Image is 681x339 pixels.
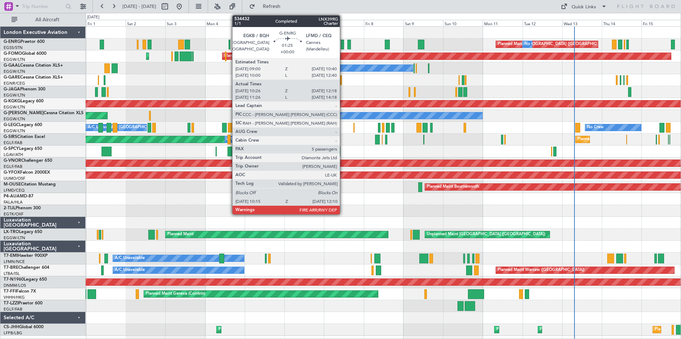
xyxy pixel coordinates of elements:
a: T7-N1960Legacy 650 [4,277,47,282]
div: A/C Unavailable [115,265,145,276]
div: Planned Maint Warsaw ([GEOGRAPHIC_DATA]) [498,265,585,276]
a: EGGW/LTN [4,104,25,110]
input: Trip Number [22,1,63,12]
a: EGSS/STN [4,45,23,50]
a: EGGW/LTN [4,116,25,122]
div: Wed 13 [562,20,602,26]
div: Planned Maint [GEOGRAPHIC_DATA] ([GEOGRAPHIC_DATA]) [496,324,610,335]
a: G-GAALCessna Citation XLS+ [4,63,63,68]
div: Sat 9 [403,20,443,26]
div: A/C Unavailable [115,253,145,264]
div: Fri 8 [364,20,403,26]
a: EGGW/LTN [4,57,25,62]
div: Planned Maint [GEOGRAPHIC_DATA] ([GEOGRAPHIC_DATA]) [540,324,653,335]
span: T7-FFI [4,289,16,294]
a: EGLF/FAB [4,140,22,146]
div: Sat 2 [126,20,165,26]
span: G-JAGA [4,87,20,92]
div: Tue 5 [245,20,284,26]
a: G-KGKGLegacy 600 [4,99,44,103]
div: Mon 11 [483,20,522,26]
div: A/C Unavailable [227,134,257,145]
div: A/C Unavailable [GEOGRAPHIC_DATA] ([GEOGRAPHIC_DATA]) [88,122,205,133]
span: G-YFOX [4,170,20,175]
a: EGLF/FAB [4,307,22,312]
div: Tue 12 [523,20,562,26]
a: LFMD/CEQ [4,188,24,193]
div: Fri 1 [86,20,126,26]
span: G-KGKG [4,99,21,103]
a: EGLF/FAB [4,164,22,169]
span: All Aircraft [19,17,76,22]
div: Unplanned Maint [GEOGRAPHIC_DATA] ([GEOGRAPHIC_DATA]) [427,229,545,240]
a: EGGW/LTN [4,128,25,134]
a: FALA/HLA [4,200,23,205]
a: G-YFOXFalcon 2000EX [4,170,50,175]
button: Refresh [246,1,289,12]
span: T7-EMI [4,254,18,258]
span: M-OUSE [4,182,21,187]
a: T7-FFIFalcon 7X [4,289,36,294]
span: T7-BRE [4,266,18,270]
div: Planned Maint Windsor Locks ([PERSON_NAME] Intl) [224,51,321,62]
span: T7-LZZI [4,301,18,305]
a: EGNR/CEG [4,81,25,86]
a: LFPB/LBG [4,330,22,336]
a: LX-TROLegacy 650 [4,230,42,234]
span: CS-JHH [4,325,19,329]
span: 2-TIJL [4,206,15,210]
span: Refresh [257,4,287,9]
a: DNMM/LOS [4,283,26,288]
a: P4-AUAMD-87 [4,194,33,199]
span: G-[PERSON_NAME] [4,111,44,115]
div: Mon 4 [205,20,245,26]
a: 2-TIJLPhenom 300 [4,206,41,210]
a: VHHH/HKG [4,295,25,300]
div: No Crew [286,63,303,73]
div: Owner [268,110,280,121]
span: G-SPCY [4,147,19,151]
div: Planned Maint [GEOGRAPHIC_DATA] [148,51,217,62]
a: EGGW/LTN [4,93,25,98]
div: Planned Maint Geneva (Cointrin) [146,289,205,299]
a: LGAV/ATH [4,152,23,157]
div: No Crew [524,39,541,50]
a: T7-EMIHawker 900XP [4,254,48,258]
span: LX-TRO [4,230,19,234]
span: G-LEGC [4,123,19,127]
span: G-FOMO [4,52,22,56]
a: T7-BREChallenger 604 [4,266,49,270]
a: G-SIRSCitation Excel [4,135,45,139]
a: T7-LZZIPraetor 600 [4,301,42,305]
span: G-GARE [4,75,20,80]
a: G-LEGCLegacy 600 [4,123,42,127]
div: Sun 10 [443,20,483,26]
span: P4-AUA [4,194,20,199]
a: EGGW/LTN [4,69,25,74]
div: Thu 14 [602,20,641,26]
a: G-ENRGPraetor 600 [4,40,45,44]
span: G-GAAL [4,63,20,68]
div: Planned Maint Bournemouth [427,182,479,192]
a: UUMO/OSF [4,176,25,181]
a: LFMN/NCE [4,259,25,264]
div: Wed 6 [284,20,324,26]
div: Quick Links [572,4,596,11]
a: EGGW/LTN [4,235,25,241]
div: Fri 15 [641,20,681,26]
div: Sun 3 [165,20,205,26]
div: Planned Maint [167,229,194,240]
div: Planned Maint [GEOGRAPHIC_DATA] ([GEOGRAPHIC_DATA]) [498,39,611,50]
div: No Crew [268,39,285,50]
a: EGTK/OXF [4,211,23,217]
div: Thu 7 [324,20,364,26]
a: G-SPCYLegacy 650 [4,147,42,151]
a: G-GARECessna Citation XLS+ [4,75,63,80]
button: Quick Links [557,1,610,12]
a: G-[PERSON_NAME]Cessna Citation XLS [4,111,84,115]
div: Planned Maint [GEOGRAPHIC_DATA] ([GEOGRAPHIC_DATA]) [296,122,410,133]
a: G-JAGAPhenom 300 [4,87,45,92]
a: G-VNORChallenger 650 [4,159,52,163]
a: M-OUSECitation Mustang [4,182,56,187]
span: G-SIRS [4,135,17,139]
